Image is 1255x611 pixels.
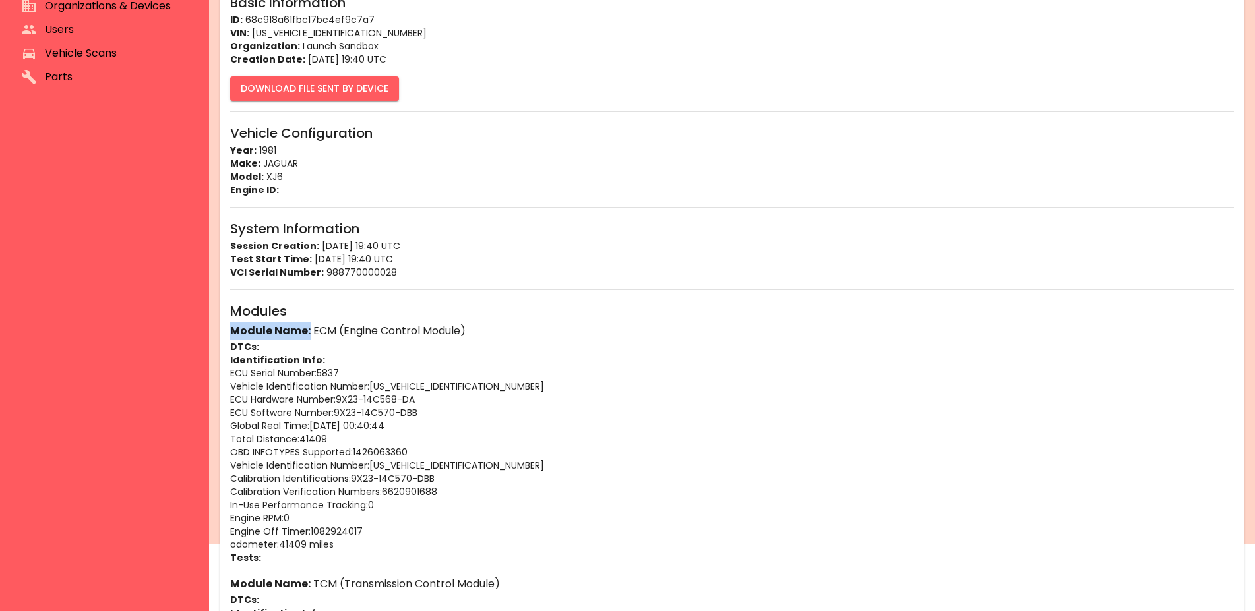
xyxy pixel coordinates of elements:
p: Calibration Identifications : 9X23-14C570-DBB [230,472,1234,485]
strong: Identification Info: [230,353,325,366]
p: ECU Software Number : 9X23-14C570-DBB [230,406,1234,419]
strong: Module Name: [230,323,311,338]
p: Engine RPM : 0 [230,511,1234,525]
strong: Organization: [230,40,300,53]
p: JAGUAR [230,157,1234,170]
p: In-Use Performance Tracking : 0 [230,498,1234,511]
p: Vehicle Identification Number : [US_VEHICLE_IDENTIFICATION_NUMBER] [230,459,1234,472]
span: Users [45,22,188,38]
p: OBD INFOTYPES Supported : 1426063360 [230,446,1234,459]
span: Vehicle Scans [45,45,188,61]
strong: Test Start Time: [230,252,312,266]
strong: Model: [230,170,264,183]
p: 68c918a61fbc17bc4ef9c7a7 [230,13,1234,26]
h6: TCM (Transmission Control Module) [230,575,1234,593]
span: Parts [45,69,188,85]
p: ECU Hardware Number : 9X23-14C568-DA [230,393,1234,406]
p: Vehicle Identification Number : [US_VEHICLE_IDENTIFICATION_NUMBER] [230,380,1234,393]
strong: Module Name: [230,576,311,591]
strong: Engine ID: [230,183,279,196]
p: Global Real Time : [DATE] 00:40:44 [230,419,1234,432]
p: [DATE] 19:40 UTC [230,252,1234,266]
button: Download File Sent By Device [230,76,399,101]
p: XJ6 [230,170,1234,183]
strong: DTCs: [230,593,259,606]
strong: VIN: [230,26,249,40]
p: [US_VEHICLE_IDENTIFICATION_NUMBER] [230,26,1234,40]
h6: ECM (Engine Control Module) [230,322,1234,340]
p: [DATE] 19:40 UTC [230,53,1234,66]
p: Calibration Verification Numbers : 6620901688 [230,485,1234,498]
p: odometer : 41409 miles [230,538,1234,551]
strong: DTCs: [230,340,259,353]
p: 1981 [230,144,1234,157]
p: Launch Sandbox [230,40,1234,53]
h6: System Information [230,218,1234,239]
strong: Year: [230,144,257,157]
p: Engine Off Timer : 1082924017 [230,525,1234,538]
strong: VCI Serial Number: [230,266,324,279]
p: Total Distance : 41409 [230,432,1234,446]
strong: ID: [230,13,243,26]
p: 988770000028 [230,266,1234,279]
p: ECU Serial Number : 5837 [230,366,1234,380]
strong: Creation Date: [230,53,305,66]
p: [DATE] 19:40 UTC [230,239,1234,252]
strong: Make: [230,157,260,170]
strong: Tests: [230,551,261,564]
strong: Session Creation: [230,239,319,252]
h6: Modules [230,301,1234,322]
h6: Vehicle Configuration [230,123,1234,144]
